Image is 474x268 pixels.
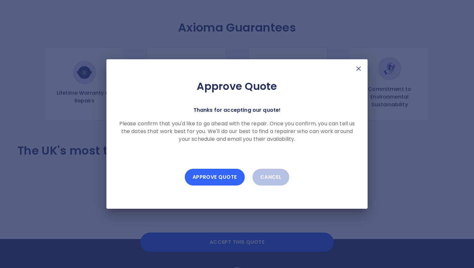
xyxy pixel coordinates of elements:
[193,106,281,115] p: Thanks for accepting our quote!
[117,120,357,143] p: Please confirm that you'd like to go ahead with the repair. Once you confirm, you can tell us the...
[355,65,362,72] img: X Mark
[117,80,357,93] h2: Approve Quote
[185,169,245,186] button: Approve Quote
[252,169,290,186] button: Cancel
